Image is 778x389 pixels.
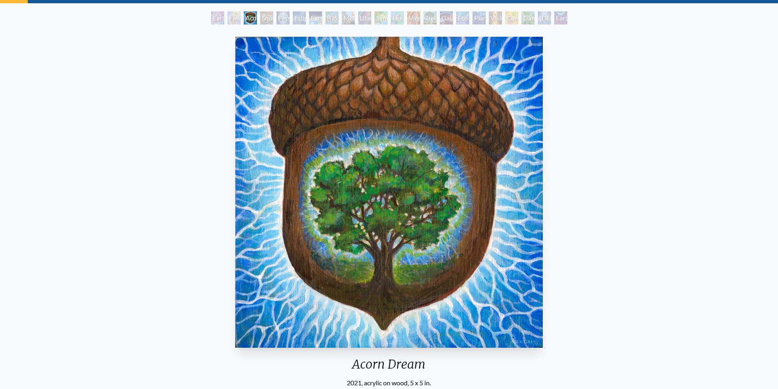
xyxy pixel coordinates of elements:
div: Planetary Prayers [473,11,486,24]
div: Lilacs [358,11,371,24]
div: Acorn Dream [232,357,546,378]
div: Tree & Person [424,11,437,24]
div: Cannabis Mudra [505,11,518,24]
div: 2021, acrylic on wood, 5 x 5 in. [232,378,546,388]
div: [DEMOGRAPHIC_DATA] in the Ocean of Awareness [538,11,551,24]
div: Acorn Dream [244,11,257,24]
div: Eclipse [293,11,306,24]
div: Person Planet [276,11,290,24]
div: Vision Tree [489,11,502,24]
div: Vajra Horse [407,11,420,24]
div: Symbiosis: Gall Wasp & Oak Tree [375,11,388,24]
div: Earth Witness [211,11,224,24]
div: [US_STATE] Song [325,11,339,24]
img: Acorn-Dream-Alex-Grey-2021-watermarked.jpeg [235,37,543,348]
div: Humming Bird [391,11,404,24]
div: Eco-Atlas [456,11,469,24]
div: Flesh of the Gods [227,11,241,24]
div: Earthmind [554,11,567,24]
div: Earth Energies [309,11,322,24]
div: Gaia [440,11,453,24]
div: Dance of Cannabia [522,11,535,24]
div: Squirrel [260,11,273,24]
div: Metamorphosis [342,11,355,24]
